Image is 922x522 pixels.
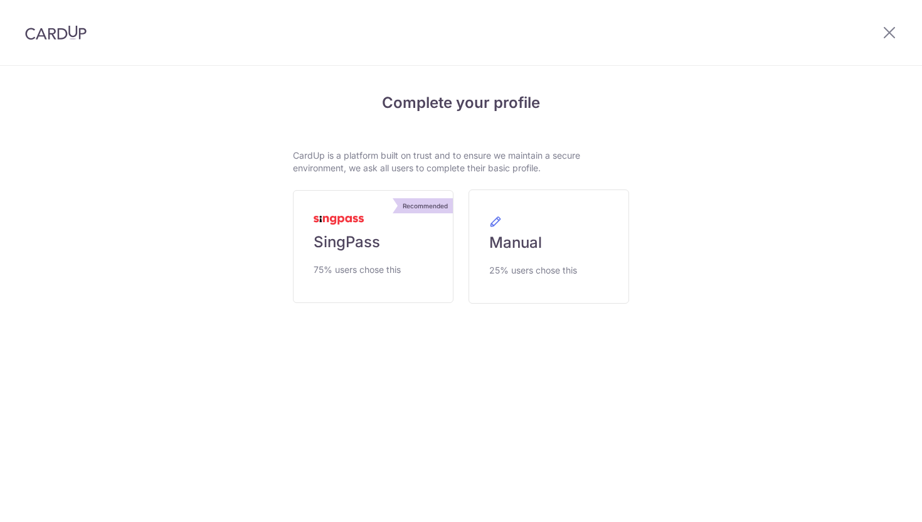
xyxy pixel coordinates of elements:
[293,92,629,114] h4: Complete your profile
[314,232,380,252] span: SingPass
[314,262,401,277] span: 75% users chose this
[489,233,542,253] span: Manual
[841,484,909,516] iframe: Opens a widget where you can find more information
[314,216,364,225] img: MyInfoLogo
[25,25,87,40] img: CardUp
[398,198,453,213] div: Recommended
[293,190,453,303] a: Recommended SingPass 75% users chose this
[293,149,629,174] p: CardUp is a platform built on trust and to ensure we maintain a secure environment, we ask all us...
[489,263,577,278] span: 25% users chose this
[469,189,629,304] a: Manual 25% users chose this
